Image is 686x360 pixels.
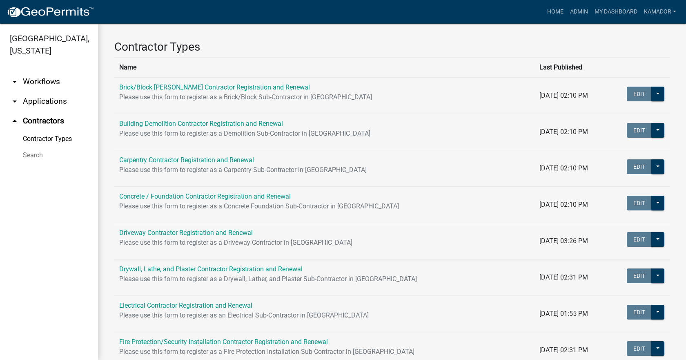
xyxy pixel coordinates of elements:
[119,201,530,211] p: Please use this form to register as a Concrete Foundation Sub-Contractor in [GEOGRAPHIC_DATA]
[119,83,310,91] a: Brick/Block [PERSON_NAME] Contractor Registration and Renewal
[119,165,530,175] p: Please use this form to register as a Carpentry Sub-Contractor in [GEOGRAPHIC_DATA]
[627,268,652,283] button: Edit
[539,273,588,281] span: [DATE] 02:31 PM
[539,201,588,208] span: [DATE] 02:10 PM
[119,120,283,127] a: Building Demolition Contractor Registration and Renewal
[539,128,588,136] span: [DATE] 02:10 PM
[627,341,652,356] button: Edit
[627,159,652,174] button: Edit
[627,87,652,101] button: Edit
[539,164,588,172] span: [DATE] 02:10 PM
[539,346,588,354] span: [DATE] 02:31 PM
[535,57,609,77] th: Last Published
[544,4,567,20] a: Home
[10,77,20,87] i: arrow_drop_down
[10,116,20,126] i: arrow_drop_up
[539,237,588,245] span: [DATE] 03:26 PM
[119,274,530,284] p: Please use this form to register as a Drywall, Lather, and Plaster Sub-Contractor in [GEOGRAPHIC_...
[567,4,591,20] a: Admin
[641,4,679,20] a: Kamador
[114,57,535,77] th: Name
[539,92,588,99] span: [DATE] 02:10 PM
[627,123,652,138] button: Edit
[627,232,652,247] button: Edit
[119,92,530,102] p: Please use this form to register as a Brick/Block Sub-Contractor in [GEOGRAPHIC_DATA]
[119,156,254,164] a: Carpentry Contractor Registration and Renewal
[627,196,652,210] button: Edit
[10,96,20,106] i: arrow_drop_down
[119,129,530,139] p: Please use this form to register as a Demolition Sub-Contractor in [GEOGRAPHIC_DATA]
[119,338,328,346] a: Fire Protection/Security Installation Contractor Registration and Renewal
[119,302,252,309] a: Electrical Contractor Registration and Renewal
[119,192,291,200] a: Concrete / Foundation Contractor Registration and Renewal
[539,310,588,318] span: [DATE] 01:55 PM
[114,40,670,54] h3: Contractor Types
[119,311,530,320] p: Please use this form to register as an Electrical Sub-Contractor in [GEOGRAPHIC_DATA]
[591,4,641,20] a: My Dashboard
[119,347,530,357] p: Please use this form to register as a Fire Protection Installation Sub-Contractor in [GEOGRAPHIC_...
[119,238,530,248] p: Please use this form to register as a Driveway Contractor in [GEOGRAPHIC_DATA]
[627,305,652,320] button: Edit
[119,265,303,273] a: Drywall, Lathe, and Plaster Contractor Registration and Renewal
[119,229,253,237] a: Driveway Contractor Registration and Renewal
